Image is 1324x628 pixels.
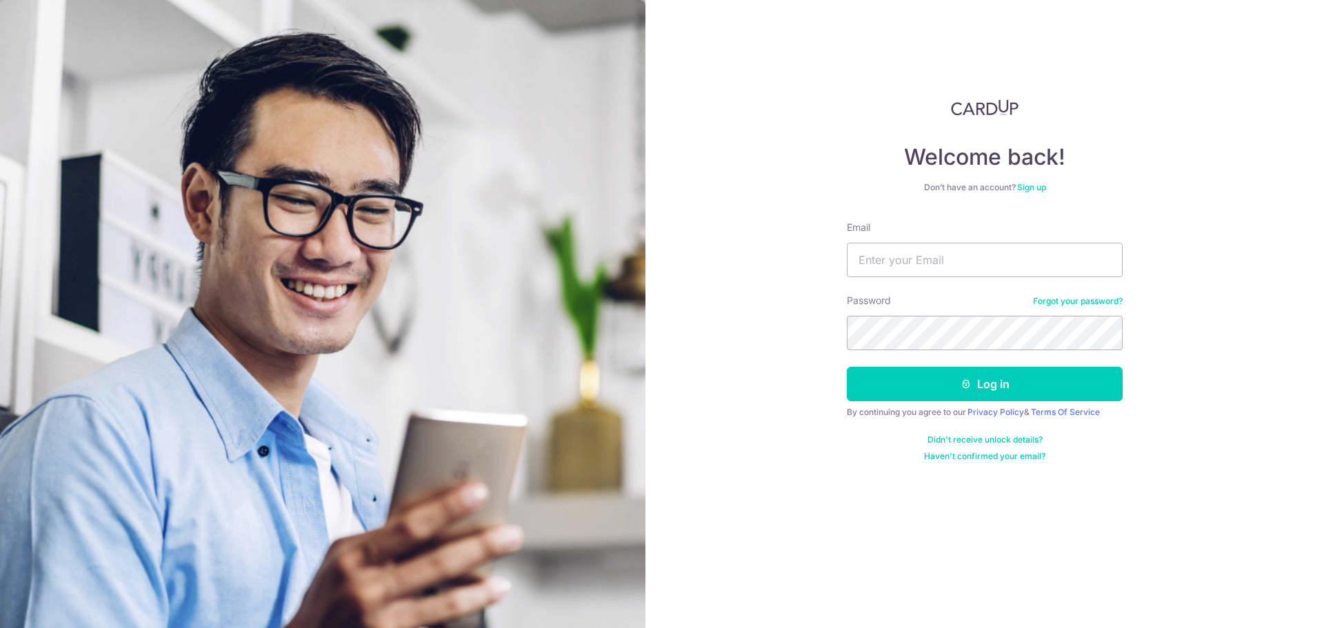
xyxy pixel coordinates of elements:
div: By continuing you agree to our & [847,407,1123,418]
div: Don’t have an account? [847,182,1123,193]
a: Haven't confirmed your email? [924,451,1045,462]
img: CardUp Logo [951,99,1019,116]
button: Log in [847,367,1123,401]
input: Enter your Email [847,243,1123,277]
label: Password [847,294,891,307]
a: Didn't receive unlock details? [927,434,1043,445]
a: Terms Of Service [1031,407,1100,417]
a: Sign up [1017,182,1046,192]
a: Forgot your password? [1033,296,1123,307]
label: Email [847,221,870,234]
a: Privacy Policy [967,407,1024,417]
h4: Welcome back! [847,143,1123,171]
